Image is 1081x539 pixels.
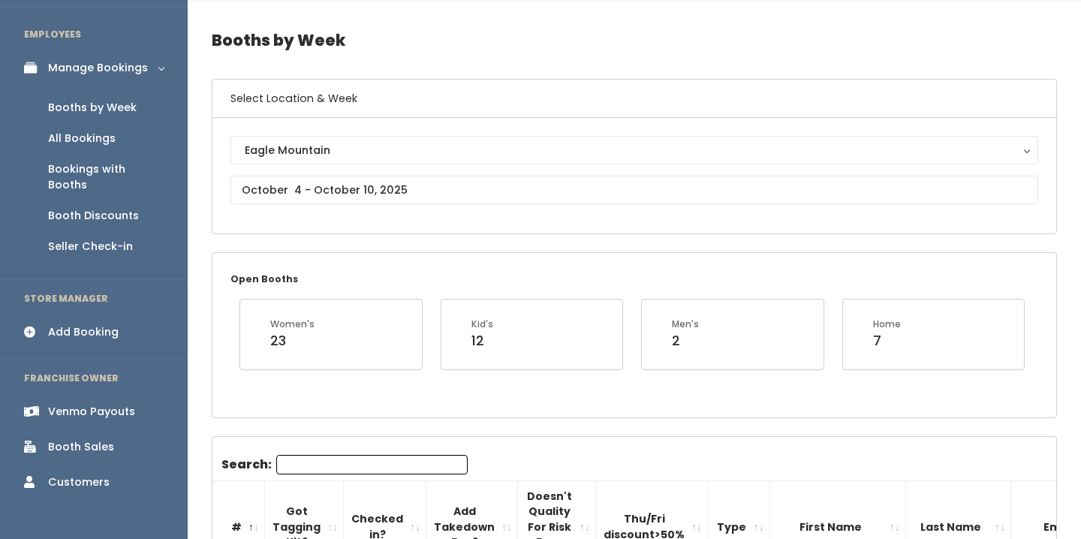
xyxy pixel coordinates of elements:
[270,318,315,331] div: Women's
[672,331,699,351] div: 2
[48,404,135,420] div: Venmo Payouts
[212,20,1057,61] h4: Booths by Week
[873,331,901,351] div: 7
[276,455,468,474] input: Search:
[270,331,315,351] div: 23
[48,161,164,193] div: Bookings with Booths
[230,273,298,285] small: Open Booths
[48,131,116,146] div: All Bookings
[48,474,110,490] div: Customers
[48,208,139,224] div: Booth Discounts
[471,331,493,351] div: 12
[212,80,1056,118] h6: Select Location & Week
[221,455,468,474] label: Search:
[48,324,119,340] div: Add Booking
[48,239,133,254] div: Seller Check-in
[672,318,699,331] div: Men's
[471,318,493,331] div: Kid's
[48,60,148,76] div: Manage Bookings
[230,176,1038,204] input: October 4 - October 10, 2025
[48,439,114,455] div: Booth Sales
[230,136,1038,164] button: Eagle Mountain
[873,318,901,331] div: Home
[48,100,137,116] div: Booths by Week
[245,142,1024,158] div: Eagle Mountain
